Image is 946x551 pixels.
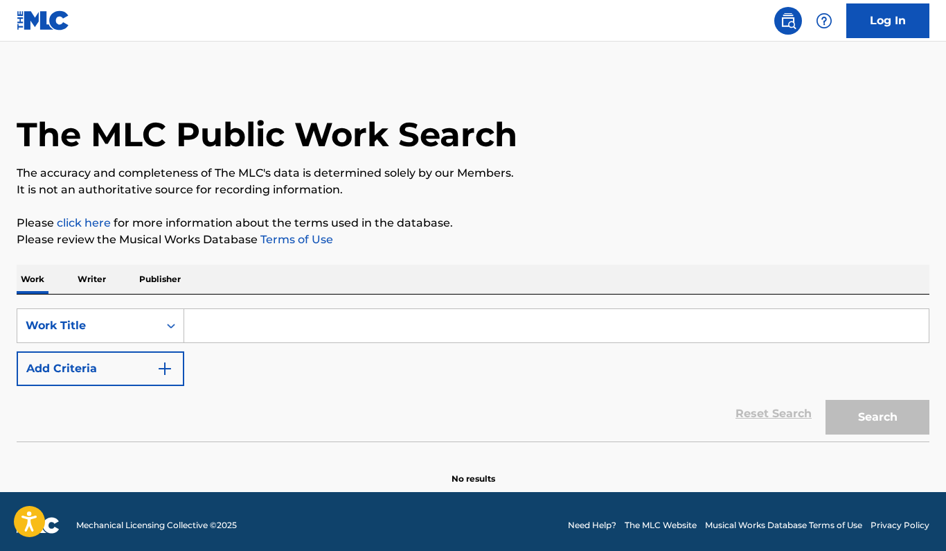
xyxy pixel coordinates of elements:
[810,7,838,35] div: Help
[877,484,946,551] iframe: Chat Widget
[17,165,929,182] p: The accuracy and completeness of The MLC's data is determined solely by our Members.
[17,308,929,441] form: Search Form
[73,265,110,294] p: Writer
[452,456,495,485] p: No results
[17,215,929,231] p: Please for more information about the terms used in the database.
[816,12,832,29] img: help
[17,10,70,30] img: MLC Logo
[17,182,929,198] p: It is not an authoritative source for recording information.
[157,360,173,377] img: 9d2ae6d4665cec9f34b9.svg
[780,12,796,29] img: search
[135,265,185,294] p: Publisher
[871,519,929,532] a: Privacy Policy
[17,114,517,155] h1: The MLC Public Work Search
[625,519,697,532] a: The MLC Website
[258,233,333,246] a: Terms of Use
[774,7,802,35] a: Public Search
[705,519,862,532] a: Musical Works Database Terms of Use
[17,231,929,248] p: Please review the Musical Works Database
[17,265,48,294] p: Work
[76,519,237,532] span: Mechanical Licensing Collective © 2025
[26,317,150,334] div: Work Title
[846,3,929,38] a: Log In
[57,216,111,229] a: click here
[17,351,184,386] button: Add Criteria
[568,519,616,532] a: Need Help?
